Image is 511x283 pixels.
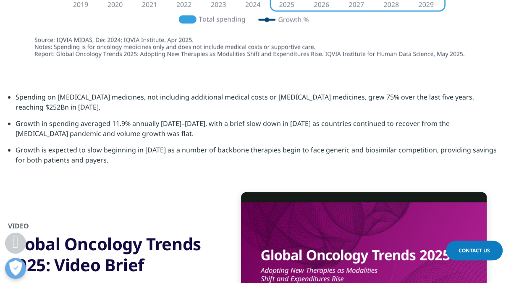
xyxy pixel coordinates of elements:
h2: Video [8,221,212,233]
a: Contact Us [446,241,503,260]
h3: Global Oncology Trends 2025: Video Brief [8,233,212,275]
span: Contact Us [459,247,490,254]
li: Spending on [MEDICAL_DATA] medicines, not including additional medical costs or [MEDICAL_DATA] me... [16,92,503,118]
button: Open Preferences [5,258,26,279]
li: Growth in spending averaged 11.9% annually [DATE]–[DATE], with a brief slow down in [DATE] as cou... [16,118,503,145]
li: Growth is expected to slow beginning in [DATE] as a number of backbone therapies begin to face ge... [16,145,503,171]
